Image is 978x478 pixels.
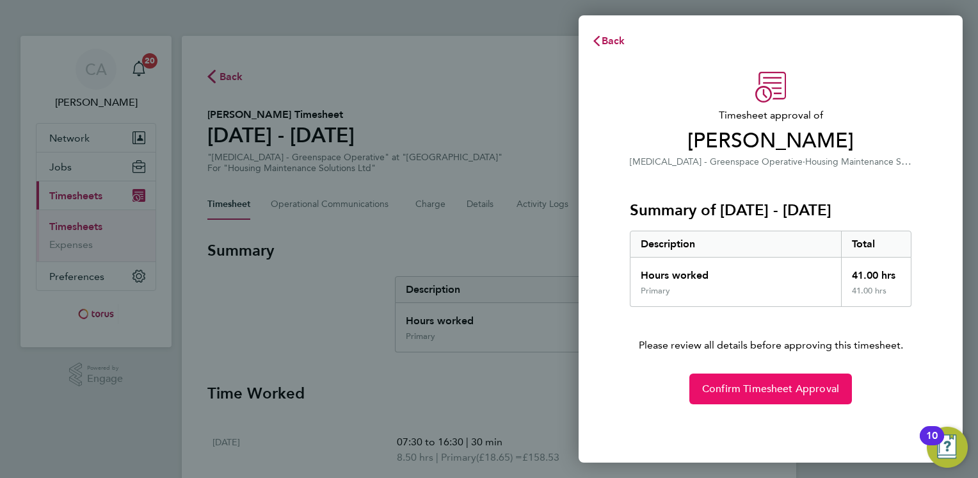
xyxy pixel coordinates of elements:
div: 10 [926,436,938,452]
div: 41.00 hrs [841,258,911,286]
div: Description [630,231,841,257]
div: Primary [641,286,670,296]
span: Back [602,35,625,47]
button: Back [579,28,638,54]
div: 41.00 hrs [841,286,911,306]
button: Confirm Timesheet Approval [689,374,852,404]
div: Hours worked [630,258,841,286]
span: Housing Maintenance Solutions Ltd [805,155,949,167]
div: Total [841,231,911,257]
span: Timesheet approval of [630,108,911,123]
span: Confirm Timesheet Approval [702,383,839,395]
h3: Summary of [DATE] - [DATE] [630,200,911,220]
span: [MEDICAL_DATA] - Greenspace Operative [630,156,803,167]
span: [PERSON_NAME] [630,128,911,154]
div: Summary of 22 - 28 Sep 2025 [630,231,911,307]
p: Please review all details before approving this timesheet. [614,307,927,353]
button: Open Resource Center, 10 new notifications [927,427,968,468]
span: · [803,156,805,167]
